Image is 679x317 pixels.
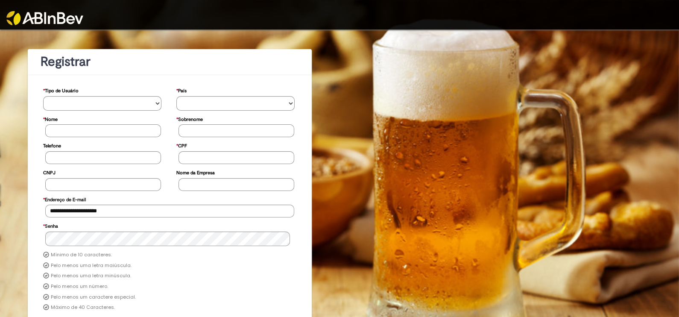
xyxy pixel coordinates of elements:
[43,139,61,151] label: Telefone
[43,84,79,96] label: Tipo de Usuário
[51,294,136,301] label: Pelo menos um caractere especial.
[43,166,56,178] label: CNPJ
[176,112,203,125] label: Sobrenome
[176,139,187,151] label: CPF
[51,273,131,279] label: Pelo menos uma letra minúscula.
[43,112,58,125] label: Nome
[43,193,86,205] label: Endereço de E-mail
[41,55,299,69] h1: Registrar
[176,166,215,178] label: Nome da Empresa
[51,252,112,258] label: Mínimo de 10 caracteres.
[43,219,58,232] label: Senha
[176,84,187,96] label: País
[51,304,115,311] label: Máximo de 40 Caracteres.
[51,262,132,269] label: Pelo menos uma letra maiúscula.
[51,283,108,290] label: Pelo menos um número.
[6,11,83,25] img: ABInbev-white.png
